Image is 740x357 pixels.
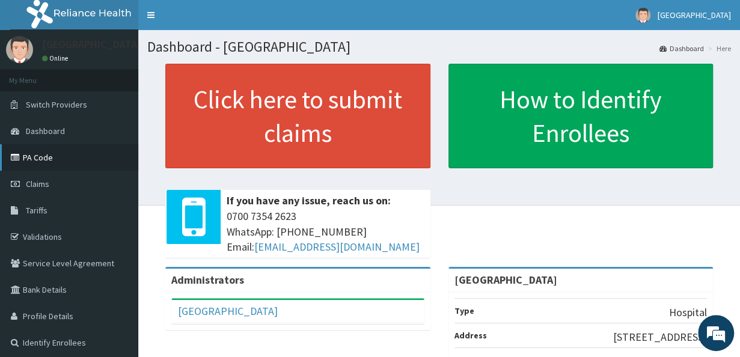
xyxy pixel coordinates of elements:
[165,64,430,168] a: Click here to submit claims
[26,178,49,189] span: Claims
[227,194,391,207] b: If you have any issue, reach us on:
[454,330,487,341] b: Address
[658,10,731,20] span: [GEOGRAPHIC_DATA]
[178,304,278,318] a: [GEOGRAPHIC_DATA]
[171,273,244,287] b: Administrators
[227,209,424,255] span: 0700 7354 2623 WhatsApp: [PHONE_NUMBER] Email:
[26,99,87,110] span: Switch Providers
[635,8,650,23] img: User Image
[26,126,65,136] span: Dashboard
[42,54,71,63] a: Online
[669,305,707,320] p: Hospital
[26,205,47,216] span: Tariffs
[454,305,474,316] b: Type
[659,43,704,53] a: Dashboard
[254,240,420,254] a: [EMAIL_ADDRESS][DOMAIN_NAME]
[147,39,731,55] h1: Dashboard - [GEOGRAPHIC_DATA]
[705,43,731,53] li: Here
[448,64,714,168] a: How to Identify Enrollees
[454,273,557,287] strong: [GEOGRAPHIC_DATA]
[6,36,33,63] img: User Image
[613,329,707,345] p: [STREET_ADDRESS]
[42,39,141,50] p: [GEOGRAPHIC_DATA]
